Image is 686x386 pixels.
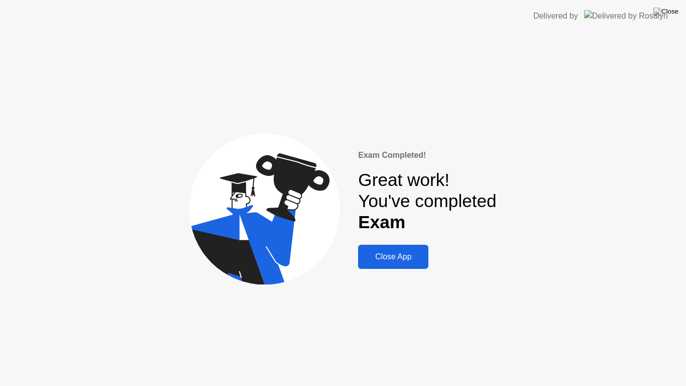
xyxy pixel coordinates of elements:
img: Close [653,8,678,16]
div: Exam Completed! [358,149,496,161]
button: Close App [358,245,428,269]
div: Delivered by [533,10,578,22]
div: Great work! You've completed [358,169,496,233]
img: Delivered by Rosalyn [584,10,668,22]
b: Exam [358,212,405,232]
div: Close App [361,252,425,261]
